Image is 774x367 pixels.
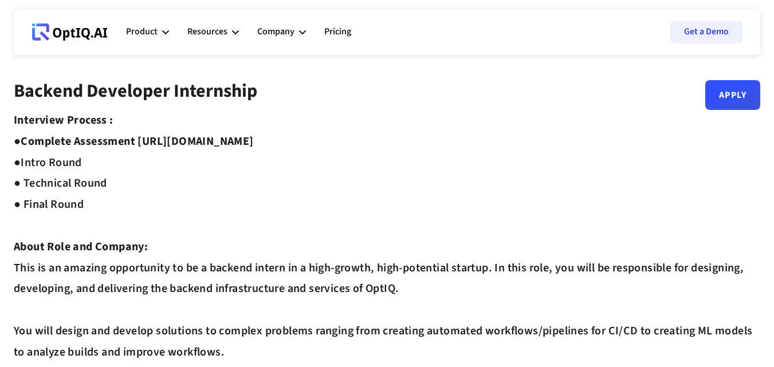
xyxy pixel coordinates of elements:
[14,133,254,171] strong: Complete Assessment [URL][DOMAIN_NAME] ●
[187,15,239,49] div: Resources
[670,21,742,44] a: Get a Demo
[187,24,227,40] div: Resources
[14,239,148,255] strong: About Role and Company:
[126,15,169,49] div: Product
[32,40,33,41] div: Webflow Homepage
[705,80,760,110] a: Apply
[126,24,158,40] div: Product
[324,15,351,49] a: Pricing
[32,15,108,49] a: Webflow Homepage
[257,24,294,40] div: Company
[257,15,306,49] div: Company
[14,112,113,128] strong: Interview Process :
[14,78,257,104] strong: Backend Developer Internship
